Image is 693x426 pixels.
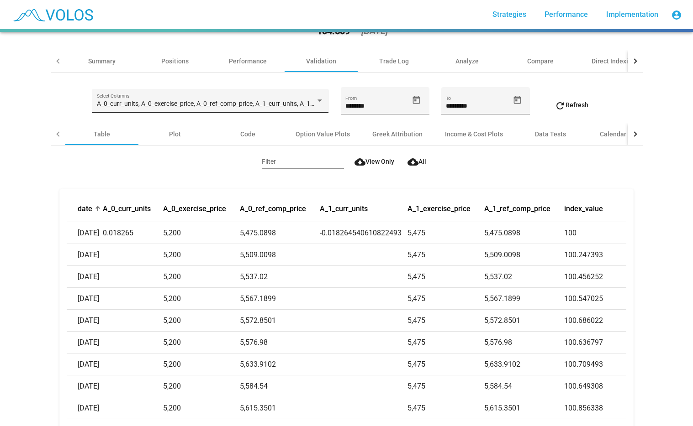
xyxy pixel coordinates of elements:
td: 100.547025 [564,288,626,310]
div: Calendar Events [600,130,647,139]
td: 100.856338 [564,397,626,419]
td: 5,537.02 [484,266,564,288]
td: 5,200 [163,244,239,266]
div: Compare [527,57,554,66]
span: Performance [545,10,588,19]
td: 5,615.3501 [240,397,320,419]
div: Income & Cost Plots [445,130,503,139]
div: Analyze [455,57,479,66]
td: 5,200 [163,288,239,310]
div: Performance [229,57,267,66]
td: [DATE] [67,353,103,375]
td: 100.456252 [564,266,626,288]
td: 5,475 [407,397,484,419]
div: Data Tests [535,130,566,139]
td: 5,200 [163,222,239,244]
button: Change sorting for A_1_exercise_price [407,204,471,213]
td: 5,509.0098 [484,244,564,266]
span: Strategies [492,10,526,19]
td: 5,200 [163,375,239,397]
mat-icon: refresh [555,100,566,111]
td: 100.649308 [564,375,626,397]
td: 5,509.0098 [240,244,320,266]
td: 100.636797 [564,332,626,353]
td: 100 [564,222,626,244]
mat-icon: account_circle [671,10,682,21]
a: Performance [537,6,595,23]
span: A_0_curr_units, A_0_exercise_price, A_0_ref_comp_price, A_1_curr_units, A_1_exercise_price, A_1_r... [97,100,447,107]
td: 5,576.98 [484,332,564,353]
button: Change sorting for A_0_exercise_price [163,204,226,213]
span: Refresh [555,101,588,109]
td: [DATE] [67,288,103,310]
td: 5,475.0898 [240,222,320,244]
td: [DATE] [67,332,103,353]
div: Validation [306,57,336,66]
td: 5,475 [407,310,484,332]
td: 5,475.0898 [484,222,564,244]
td: 5,200 [163,310,239,332]
div: Option Value Plots [296,130,350,139]
td: 5,475 [407,288,484,310]
td: -0.018264540610822493 [320,222,407,244]
td: 5,633.9102 [484,353,564,375]
button: Open calendar [509,92,525,108]
button: All [400,153,431,170]
button: Change sorting for A_1_ref_comp_price [484,204,550,213]
td: 5,584.54 [484,375,564,397]
td: 5,576.98 [240,332,320,353]
button: Change sorting for date [78,204,92,213]
button: Change sorting for A_0_curr_units [103,204,151,213]
td: 5,572.8501 [240,310,320,332]
button: Change sorting for index_value [564,204,603,213]
div: 104.509 [317,26,350,36]
td: [DATE] [67,222,103,244]
a: Implementation [599,6,666,23]
td: 5,200 [163,353,239,375]
button: View Only [347,153,397,170]
button: Change sorting for A_1_curr_units [320,204,368,213]
div: Plot [169,130,181,139]
span: All [407,158,426,165]
td: 5,633.9102 [240,353,320,375]
div: Table [94,130,110,139]
div: Trade Log [379,57,409,66]
td: [DATE] [67,244,103,266]
td: 5,200 [163,266,239,288]
mat-icon: cloud_download [354,156,365,167]
span: Implementation [606,10,658,19]
td: [DATE] [67,266,103,288]
td: [DATE] [67,397,103,419]
div: Summary [88,57,116,66]
td: [DATE] [67,310,103,332]
img: blue_transparent.png [7,3,98,26]
td: 5,475 [407,266,484,288]
td: 5,475 [407,375,484,397]
div: Direct Indexing [592,57,635,66]
button: Open calendar [408,92,424,108]
td: 5,475 [407,244,484,266]
td: 5,567.1899 [484,288,564,310]
td: 5,615.3501 [484,397,564,419]
td: 5,475 [407,332,484,353]
div: Code [240,130,255,139]
td: 100.247393 [564,244,626,266]
td: 5,475 [407,353,484,375]
div: Positions [161,57,189,66]
td: 100.686022 [564,310,626,332]
button: Change sorting for A_0_ref_comp_price [240,204,306,213]
div: Greek Attribution [372,130,423,139]
button: Refresh [547,97,596,113]
td: 5,200 [163,397,239,419]
a: Strategies [485,6,534,23]
td: 100.709493 [564,353,626,375]
td: 5,567.1899 [240,288,320,310]
td: 5,572.8501 [484,310,564,332]
div: [DATE] [361,26,387,36]
mat-icon: cloud_download [407,156,418,167]
td: 5,200 [163,332,239,353]
td: 5,537.02 [240,266,320,288]
td: [DATE] [67,375,103,397]
td: 0.018265 [103,222,163,244]
span: View Only [354,158,394,165]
